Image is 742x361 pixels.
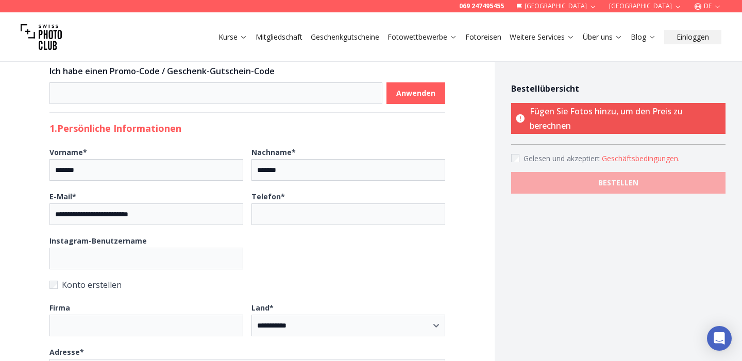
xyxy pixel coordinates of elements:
h4: Bestellübersicht [511,82,726,95]
span: Gelesen und akzeptiert [524,153,602,163]
input: Konto erstellen [49,281,58,289]
div: Open Intercom Messenger [707,326,732,351]
button: Geschenkgutscheine [307,30,383,44]
a: Geschenkgutscheine [311,32,379,42]
label: Konto erstellen [49,278,445,292]
input: Telefon* [251,203,445,225]
button: Fotoreisen [461,30,505,44]
img: Swiss photo club [21,16,62,58]
button: Kurse [214,30,251,44]
b: Telefon * [251,192,285,201]
a: Kurse [218,32,247,42]
button: Blog [627,30,660,44]
a: Fotoreisen [465,32,501,42]
a: 069 247495455 [459,2,504,10]
button: Anwenden [386,82,445,104]
b: Adresse * [49,347,84,357]
a: Weitere Services [510,32,575,42]
input: Firma [49,315,243,336]
a: Über uns [583,32,622,42]
a: Blog [631,32,656,42]
b: Firma [49,303,70,313]
b: Land * [251,303,274,313]
button: Weitere Services [505,30,579,44]
input: Instagram-Benutzername [49,248,243,269]
input: Accept terms [511,154,519,162]
input: Nachname* [251,159,445,181]
input: Vorname* [49,159,243,181]
button: Accept termsGelesen und akzeptiert [602,153,680,164]
b: Anwenden [396,88,435,98]
button: Über uns [579,30,627,44]
b: Nachname * [251,147,296,157]
input: E-Mail* [49,203,243,225]
p: Fügen Sie Fotos hinzu, um den Preis zu berechnen [511,103,726,134]
button: BESTELLEN [511,172,726,194]
a: Fotowettbewerbe [387,32,457,42]
a: Mitgliedschaft [256,32,302,42]
button: Fotowettbewerbe [383,30,461,44]
button: Einloggen [664,30,721,44]
b: BESTELLEN [598,178,638,188]
b: E-Mail * [49,192,76,201]
h2: 1. Persönliche Informationen [49,121,445,135]
b: Vorname * [49,147,87,157]
b: Instagram-Benutzername [49,236,147,246]
h3: Ich habe einen Promo-Code / Geschenk-Gutschein-Code [49,65,445,77]
select: Land* [251,315,445,336]
button: Mitgliedschaft [251,30,307,44]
